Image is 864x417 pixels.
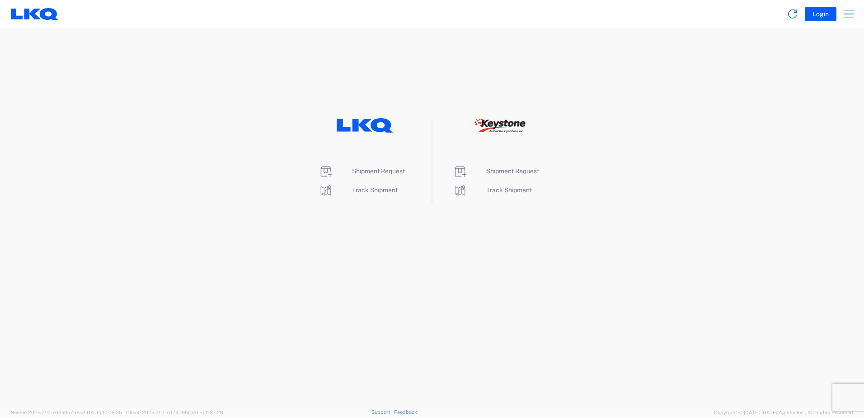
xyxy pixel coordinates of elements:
span: Track Shipment [352,186,398,194]
a: Track Shipment [319,186,398,194]
span: Shipment Request [352,167,405,175]
span: Copyright © [DATE]-[DATE] Agistix Inc., All Rights Reserved [714,408,853,417]
a: Shipment Request [453,167,539,175]
span: Server: 2025.21.0-769a9a7b8c3 [11,410,122,415]
span: Shipment Request [486,167,539,175]
a: Feedback [394,409,417,415]
a: Shipment Request [319,167,405,175]
button: Login [805,7,836,21]
span: [DATE] 10:09:35 [85,410,122,415]
a: Support [371,409,394,415]
span: Track Shipment [486,186,532,194]
span: Client: 2025.21.0-7d7479b [126,410,223,415]
span: [DATE] 11:37:29 [188,410,223,415]
a: Track Shipment [453,186,532,194]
